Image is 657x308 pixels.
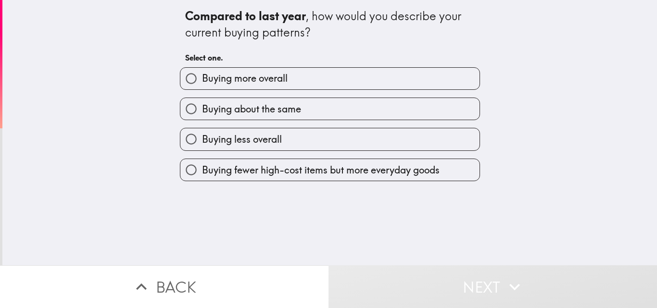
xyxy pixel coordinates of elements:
button: Buying more overall [180,68,480,89]
button: Buying less overall [180,128,480,150]
span: Buying less overall [202,133,282,146]
span: Buying more overall [202,72,288,85]
b: Compared to last year [185,9,306,23]
button: Next [328,265,657,308]
div: , how would you describe your current buying patterns? [185,8,475,40]
button: Buying fewer high-cost items but more everyday goods [180,159,480,181]
span: Buying about the same [202,102,301,116]
span: Buying fewer high-cost items but more everyday goods [202,163,440,177]
h6: Select one. [185,52,475,63]
button: Buying about the same [180,98,480,120]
